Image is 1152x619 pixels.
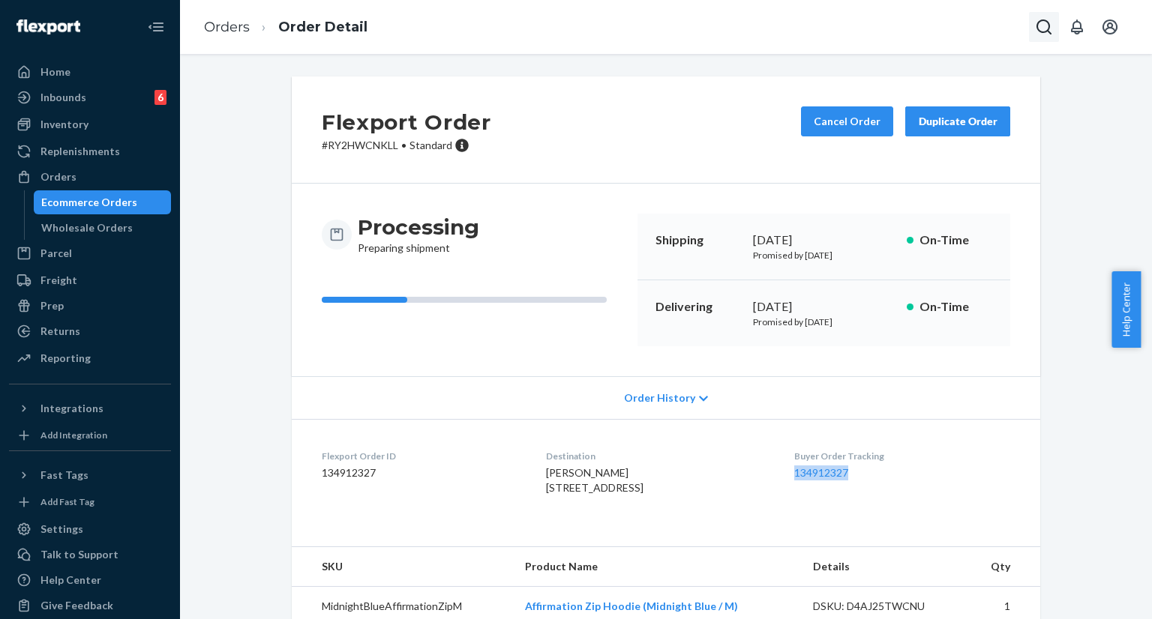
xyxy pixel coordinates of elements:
[358,214,479,256] div: Preparing shipment
[322,450,522,462] dt: Flexport Order ID
[204,19,250,35] a: Orders
[322,465,522,480] dd: 134912327
[655,298,741,315] p: Delivering
[9,463,171,487] button: Fast Tags
[141,12,171,42] button: Close Navigation
[753,315,895,328] p: Promised by [DATE]
[9,85,171,109] a: Inbounds6
[1029,12,1059,42] button: Open Search Box
[9,60,171,84] a: Home
[9,517,171,541] a: Settings
[34,216,172,240] a: Wholesale Orders
[801,547,966,587] th: Details
[41,220,133,235] div: Wholesale Orders
[965,547,1040,587] th: Qty
[154,90,166,105] div: 6
[40,401,103,416] div: Integrations
[40,298,64,313] div: Prep
[9,112,171,136] a: Inventory
[40,495,94,508] div: Add Fast Tag
[40,598,113,613] div: Give Feedback
[9,493,171,511] a: Add Fast Tag
[624,390,695,405] span: Order History
[9,319,171,343] a: Returns
[9,268,171,292] a: Freight
[801,106,893,136] button: Cancel Order
[753,298,895,315] div: [DATE]
[34,190,172,214] a: Ecommerce Orders
[40,468,88,483] div: Fast Tags
[513,547,801,587] th: Product Name
[9,139,171,163] a: Replenishments
[919,232,992,249] p: On-Time
[40,429,107,441] div: Add Integration
[655,232,741,249] p: Shipping
[40,351,91,366] div: Reporting
[9,294,171,318] a: Prep
[1111,271,1141,348] button: Help Center
[525,600,738,612] a: Affirmation Zip Hoodie (Midnight Blue / M)
[9,594,171,618] button: Give Feedback
[9,241,171,265] a: Parcel
[322,106,491,138] h2: Flexport Order
[40,117,88,132] div: Inventory
[919,298,992,315] p: On-Time
[278,19,367,35] a: Order Detail
[40,64,70,79] div: Home
[40,522,83,537] div: Settings
[9,165,171,189] a: Orders
[40,547,118,562] div: Talk to Support
[322,138,491,153] p: # RY2HWCNKLL
[9,568,171,592] a: Help Center
[753,249,895,262] p: Promised by [DATE]
[40,246,72,261] div: Parcel
[9,396,171,420] button: Integrations
[918,114,997,129] div: Duplicate Order
[546,450,769,462] dt: Destination
[753,232,895,249] div: [DATE]
[16,19,80,34] img: Flexport logo
[794,466,848,479] a: 134912327
[813,599,954,614] div: DSKU: D4AJ25TWCNU
[358,214,479,241] h3: Processing
[41,195,137,210] div: Ecommerce Orders
[40,273,77,288] div: Freight
[546,466,643,494] span: [PERSON_NAME] [STREET_ADDRESS]
[40,324,80,339] div: Returns
[9,543,171,567] a: Talk to Support
[9,346,171,370] a: Reporting
[292,547,513,587] th: SKU
[40,90,86,105] div: Inbounds
[905,106,1010,136] button: Duplicate Order
[1095,12,1125,42] button: Open account menu
[192,5,379,49] ol: breadcrumbs
[1062,12,1092,42] button: Open notifications
[40,169,76,184] div: Orders
[401,139,406,151] span: •
[794,450,1010,462] dt: Buyer Order Tracking
[409,139,452,151] span: Standard
[40,144,120,159] div: Replenishments
[9,426,171,444] a: Add Integration
[40,573,101,588] div: Help Center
